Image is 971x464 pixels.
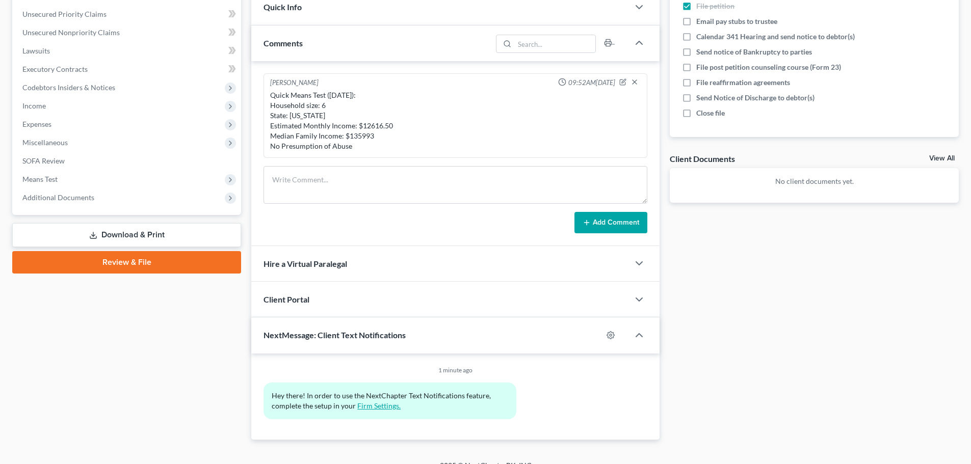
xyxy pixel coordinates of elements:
span: 09:52AM[DATE] [568,78,615,88]
a: SOFA Review [14,152,241,170]
button: Add Comment [574,212,647,233]
span: Send notice of Bankruptcy to parties [696,47,812,56]
span: File petition [696,2,734,10]
span: Client Portal [264,294,309,304]
div: 1 minute ago [264,366,647,374]
div: Quick Means Test ([DATE]): Household size: 6 State: [US_STATE] Estimated Monthly Income: $12616.5... [270,90,641,151]
span: Hey there! In order to use the NextChapter Text Notifications feature, complete the setup in your [272,391,492,410]
div: [PERSON_NAME] [270,78,319,88]
span: Calendar 341 Hearing and send notice to debtor(s) [696,32,855,41]
a: View All [929,155,955,162]
span: Close file [696,108,725,117]
p: No client documents yet. [678,176,951,186]
span: Additional Documents [22,193,94,202]
a: Unsecured Priority Claims [14,5,241,23]
span: Email pay stubs to trustee [696,17,777,25]
span: Executory Contracts [22,65,88,73]
span: File reaffirmation agreements [696,78,790,87]
span: Lawsuits [22,46,50,55]
span: Codebtors Insiders & Notices [22,83,115,92]
span: Unsecured Priority Claims [22,10,107,18]
span: Comments [264,38,303,48]
span: Quick Info [264,2,302,12]
span: Means Test [22,175,58,183]
span: Hire a Virtual Paralegal [264,259,347,268]
span: SOFA Review [22,156,65,165]
a: Unsecured Nonpriority Claims [14,23,241,42]
div: Client Documents [670,153,735,164]
span: Expenses [22,120,51,128]
a: Lawsuits [14,42,241,60]
a: Review & File [12,251,241,274]
span: Miscellaneous [22,138,68,147]
span: Income [22,101,46,110]
span: Unsecured Nonpriority Claims [22,28,120,37]
a: Download & Print [12,223,241,247]
a: Executory Contracts [14,60,241,78]
span: Send Notice of Discharge to debtor(s) [696,93,815,102]
input: Search... [515,35,596,52]
span: NextMessage: Client Text Notifications [264,330,406,340]
a: Firm Settings. [357,401,401,410]
span: File post petition counseling course (Form 23) [696,63,841,71]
